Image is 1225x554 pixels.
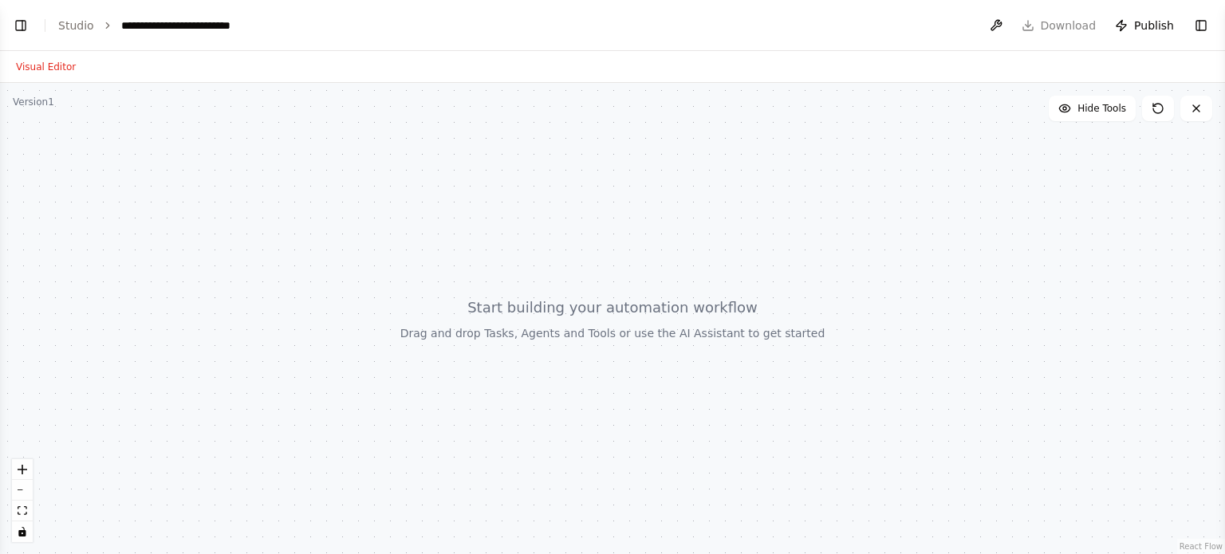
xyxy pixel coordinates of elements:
[6,57,85,77] button: Visual Editor
[12,459,33,480] button: zoom in
[1077,102,1126,115] span: Hide Tools
[1190,14,1212,37] button: Show right sidebar
[1109,11,1180,40] button: Publish
[13,96,54,108] div: Version 1
[58,19,94,32] a: Studio
[12,521,33,542] button: toggle interactivity
[10,14,32,37] button: Show left sidebar
[12,501,33,521] button: fit view
[1180,542,1223,551] a: React Flow attribution
[1049,96,1136,121] button: Hide Tools
[58,18,230,33] nav: breadcrumb
[1134,18,1174,33] span: Publish
[12,480,33,501] button: zoom out
[12,459,33,542] div: React Flow controls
